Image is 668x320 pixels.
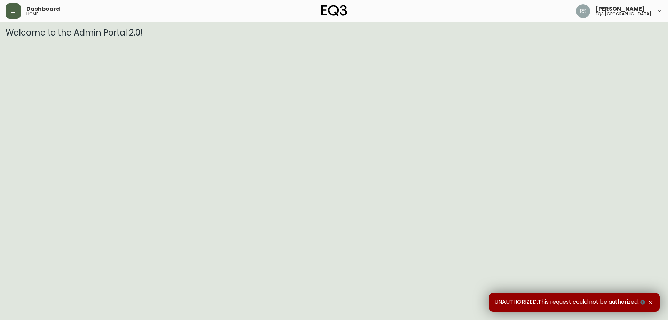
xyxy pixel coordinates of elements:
[596,12,651,16] h5: eq3 [GEOGRAPHIC_DATA]
[26,12,38,16] h5: home
[26,6,60,12] span: Dashboard
[494,298,646,306] span: UNAUTHORIZED:This request could not be authorized.
[321,5,347,16] img: logo
[596,6,645,12] span: [PERSON_NAME]
[576,4,590,18] img: 8fb1f8d3fb383d4dec505d07320bdde0
[6,28,662,38] h3: Welcome to the Admin Portal 2.0!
